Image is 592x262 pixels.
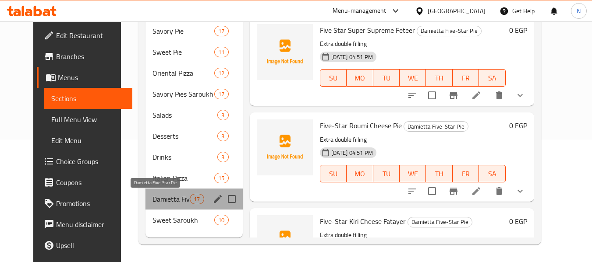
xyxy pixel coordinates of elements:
[190,194,204,204] div: items
[515,90,525,101] svg: Show Choices
[217,152,228,162] div: items
[145,21,243,42] div: Savory Pie17
[37,193,132,214] a: Promotions
[44,109,132,130] a: Full Menu View
[145,84,243,105] div: Savory Pies Saroukh17
[152,47,214,57] span: Sweet Pie
[152,215,214,225] div: Sweet Saroukh
[215,90,228,98] span: 17
[408,217,472,227] div: Damietta Five-Star Pie
[320,230,506,241] p: Extra double filling
[482,168,502,180] span: SA
[37,25,132,46] a: Edit Restaurant
[333,6,386,16] div: Menu-management
[214,47,228,57] div: items
[56,51,125,62] span: Branches
[443,181,464,202] button: Branch-specific-item
[215,216,228,224] span: 10
[44,130,132,151] a: Edit Menu
[509,119,527,132] h6: 0 EGP
[145,63,243,84] div: Oriental Pizza12
[471,90,482,101] a: Edit menu item
[423,182,441,200] span: Select to update
[214,89,228,99] div: items
[456,168,475,180] span: FR
[56,240,125,251] span: Upsell
[510,85,531,106] button: show more
[217,110,228,120] div: items
[417,26,481,36] span: Damietta Five-Star Pie
[58,72,125,83] span: Menus
[320,69,347,87] button: SU
[211,192,224,206] button: edit
[453,165,479,182] button: FR
[426,69,452,87] button: TH
[56,177,125,188] span: Coupons
[215,48,228,56] span: 11
[426,165,452,182] button: TH
[152,194,190,204] span: Damietta Five-Star Pie
[320,24,415,37] span: Five Star Super Supreme Feteer
[400,165,426,182] button: WE
[257,119,313,175] img: Five-Star Roumi Cheese Pie
[37,46,132,67] a: Branches
[218,132,228,140] span: 3
[215,69,228,77] span: 12
[44,88,132,109] a: Sections
[145,17,243,234] nav: Menu sections
[152,173,214,183] span: Italian Pizza
[152,26,214,36] span: Savory Pie
[428,6,486,16] div: [GEOGRAPHIC_DATA]
[515,186,525,196] svg: Show Choices
[217,131,228,141] div: items
[51,135,125,146] span: Edit Menu
[320,38,506,49] p: Extra double filling
[145,168,243,189] div: Italian Pizza15
[214,26,228,36] div: items
[489,85,510,106] button: delete
[152,89,214,99] span: Savory Pies Saroukh
[377,72,396,84] span: TU
[145,147,243,168] div: Drinks3
[350,72,369,84] span: MO
[404,122,468,132] span: Damietta Five-Star Pie
[347,165,373,182] button: MO
[350,168,369,180] span: MO
[471,186,482,196] a: Edit menu item
[145,126,243,147] div: Desserts3
[479,69,505,87] button: SA
[37,67,132,88] a: Menus
[320,134,506,145] p: Extra double filling
[320,165,347,182] button: SU
[489,181,510,202] button: delete
[320,119,402,132] span: Five-Star Roumi Cheese Pie
[152,68,214,78] div: Oriental Pizza
[37,235,132,256] a: Upsell
[56,198,125,209] span: Promotions
[51,114,125,125] span: Full Menu View
[402,85,423,106] button: sort-choices
[429,72,449,84] span: TH
[215,174,228,182] span: 15
[509,24,527,36] h6: 0 EGP
[56,219,125,230] span: Menu disclaimer
[377,168,396,180] span: TU
[218,153,228,161] span: 3
[577,6,581,16] span: N
[373,69,400,87] button: TU
[152,152,218,162] span: Drinks
[402,181,423,202] button: sort-choices
[214,215,228,225] div: items
[443,85,464,106] button: Branch-specific-item
[37,214,132,235] a: Menu disclaimer
[145,210,243,231] div: Sweet Saroukh10
[453,69,479,87] button: FR
[408,217,472,227] span: Damietta Five-Star Pie
[320,215,406,228] span: Five-Star Kiri Cheese Fatayer
[400,69,426,87] button: WE
[328,53,376,61] span: [DATE] 04:51 PM
[510,181,531,202] button: show more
